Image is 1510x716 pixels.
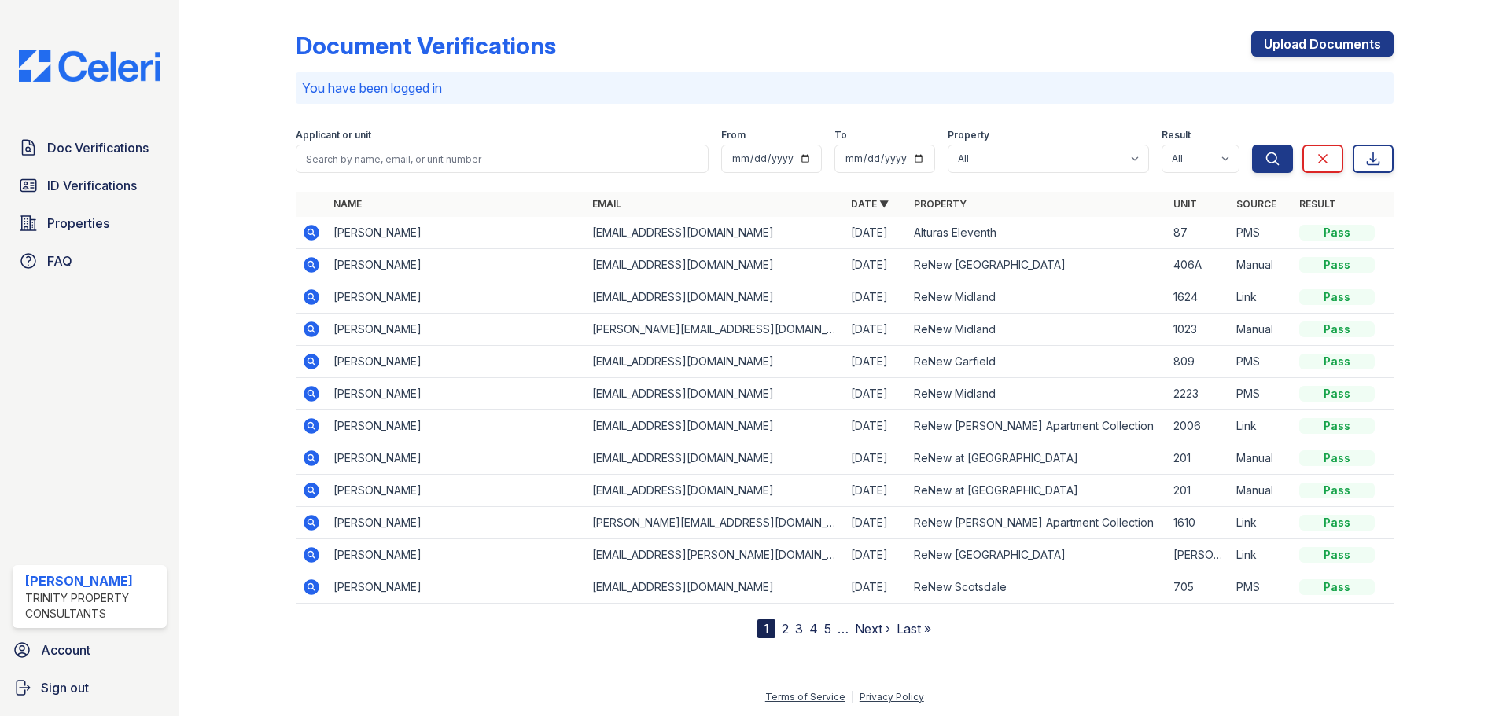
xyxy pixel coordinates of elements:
[824,621,831,637] a: 5
[333,198,362,210] a: Name
[845,281,908,314] td: [DATE]
[1299,225,1375,241] div: Pass
[1299,450,1375,466] div: Pass
[897,621,931,637] a: Last »
[1299,289,1375,305] div: Pass
[1299,321,1375,337] div: Pass
[908,314,1166,346] td: ReNew Midland
[1167,410,1230,442] td: 2006
[1251,31,1394,57] a: Upload Documents
[586,346,845,378] td: [EMAIL_ADDRESS][DOMAIN_NAME]
[1299,386,1375,402] div: Pass
[1167,378,1230,410] td: 2223
[845,507,908,539] td: [DATE]
[908,442,1166,475] td: ReNew at [GEOGRAPHIC_DATA]
[327,442,586,475] td: [PERSON_NAME]
[327,249,586,281] td: [PERSON_NAME]
[13,207,167,239] a: Properties
[47,176,137,195] span: ID Verifications
[586,539,845,571] td: [EMAIL_ADDRESS][PERSON_NAME][DOMAIN_NAME]
[1167,539,1230,571] td: [PERSON_NAME] 1A-103
[6,672,173,703] a: Sign out
[1299,515,1375,531] div: Pass
[586,378,845,410] td: [EMAIL_ADDRESS][DOMAIN_NAME]
[1299,198,1336,210] a: Result
[586,249,845,281] td: [EMAIL_ADDRESS][DOMAIN_NAME]
[908,378,1166,410] td: ReNew Midland
[845,249,908,281] td: [DATE]
[1299,257,1375,273] div: Pass
[908,217,1166,249] td: Alturas Eleventh
[1230,378,1293,410] td: PMS
[1299,579,1375,595] div: Pass
[1167,507,1230,539] td: 1610
[845,314,908,346] td: [DATE]
[1230,507,1293,539] td: Link
[327,281,586,314] td: [PERSON_NAME]
[47,138,149,157] span: Doc Verifications
[782,621,789,637] a: 2
[948,129,989,141] label: Property
[908,475,1166,507] td: ReNew at [GEOGRAPHIC_DATA]
[1236,198,1276,210] a: Source
[6,634,173,666] a: Account
[1230,346,1293,378] td: PMS
[845,346,908,378] td: [DATE]
[1230,314,1293,346] td: Manual
[592,198,621,210] a: Email
[586,217,845,249] td: [EMAIL_ADDRESS][DOMAIN_NAME]
[845,410,908,442] td: [DATE]
[1167,475,1230,507] td: 201
[13,245,167,277] a: FAQ
[1167,281,1230,314] td: 1624
[1230,217,1293,249] td: PMS
[845,539,908,571] td: [DATE]
[1167,217,1230,249] td: 87
[1230,249,1293,281] td: Manual
[1230,571,1293,604] td: PMS
[834,129,847,141] label: To
[586,442,845,475] td: [EMAIL_ADDRESS][DOMAIN_NAME]
[586,314,845,346] td: [PERSON_NAME][EMAIL_ADDRESS][DOMAIN_NAME]
[586,507,845,539] td: [PERSON_NAME][EMAIL_ADDRESS][DOMAIN_NAME]
[1167,346,1230,378] td: 809
[809,621,818,637] a: 4
[1167,571,1230,604] td: 705
[327,378,586,410] td: [PERSON_NAME]
[41,641,90,659] span: Account
[908,281,1166,314] td: ReNew Midland
[586,475,845,507] td: [EMAIL_ADDRESS][DOMAIN_NAME]
[851,691,854,703] div: |
[908,571,1166,604] td: ReNew Scotsdale
[838,619,849,638] span: …
[327,571,586,604] td: [PERSON_NAME]
[845,217,908,249] td: [DATE]
[914,198,967,210] a: Property
[327,346,586,378] td: [PERSON_NAME]
[845,378,908,410] td: [DATE]
[296,129,371,141] label: Applicant or unit
[327,539,586,571] td: [PERSON_NAME]
[327,410,586,442] td: [PERSON_NAME]
[47,214,109,233] span: Properties
[1167,314,1230,346] td: 1023
[327,507,586,539] td: [PERSON_NAME]
[302,79,1387,97] p: You have been logged in
[586,571,845,604] td: [EMAIL_ADDRESS][DOMAIN_NAME]
[908,249,1166,281] td: ReNew [GEOGRAPHIC_DATA]
[1299,547,1375,563] div: Pass
[1230,410,1293,442] td: Link
[586,281,845,314] td: [EMAIL_ADDRESS][DOMAIN_NAME]
[47,252,72,270] span: FAQ
[851,198,889,210] a: Date ▼
[25,571,160,590] div: [PERSON_NAME]
[1230,539,1293,571] td: Link
[296,31,556,60] div: Document Verifications
[296,145,709,173] input: Search by name, email, or unit number
[327,314,586,346] td: [PERSON_NAME]
[1230,281,1293,314] td: Link
[1299,483,1375,498] div: Pass
[327,475,586,507] td: [PERSON_NAME]
[1173,198,1197,210] a: Unit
